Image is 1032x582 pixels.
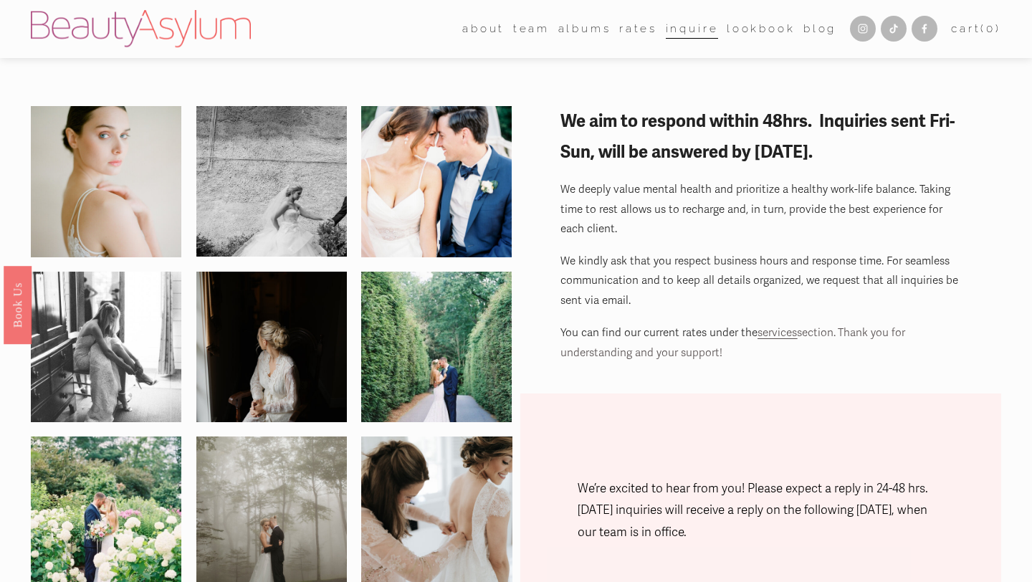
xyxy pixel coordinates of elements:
[980,22,1000,35] span: ( )
[513,18,550,40] a: folder dropdown
[912,16,937,42] a: Facebook
[850,16,876,42] a: Instagram
[4,266,32,344] a: Book Us
[462,18,505,40] a: folder dropdown
[31,79,181,285] img: 000019690009-2.jpg
[361,82,512,282] img: 559c330b111a1$!x900.jpg
[560,180,960,239] p: We deeply value mental health and prioritize a healthy work-life balance. Taking time to rest all...
[513,19,550,39] span: team
[158,106,384,257] img: 543JohnSaraWedding4.16.16.jpg
[727,18,795,40] a: Lookbook
[558,18,611,40] a: albums
[666,18,719,40] a: Inquire
[560,110,955,163] strong: We aim to respond within 48hrs. Inquiries sent Fri-Sun, will be answered by [DATE].
[881,16,907,42] a: TikTok
[158,272,384,422] img: a&b-122.jpg
[31,247,181,447] img: 14231398_1259601320717584_5710543027062833933_o.jpg
[361,247,512,447] img: 14241554_1259623257382057_8150699157505122959_o.jpg
[951,19,1001,39] a: 0 items in cart
[803,18,836,40] a: Blog
[758,326,797,339] a: services
[560,252,960,310] p: We kindly ask that you respect business hours and response time. For seamless communication and t...
[619,18,657,40] a: Rates
[578,478,943,544] p: We’re excited to hear from you! Please expect a reply in 24-48 hrs. [DATE] inquiries will receive...
[462,19,505,39] span: about
[986,22,995,35] span: 0
[31,10,251,47] img: Beauty Asylum | Bridal Hair &amp; Makeup Charlotte &amp; Atlanta
[560,323,960,363] p: You can find our current rates under the
[560,326,908,358] span: section. Thank you for understanding and your support!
